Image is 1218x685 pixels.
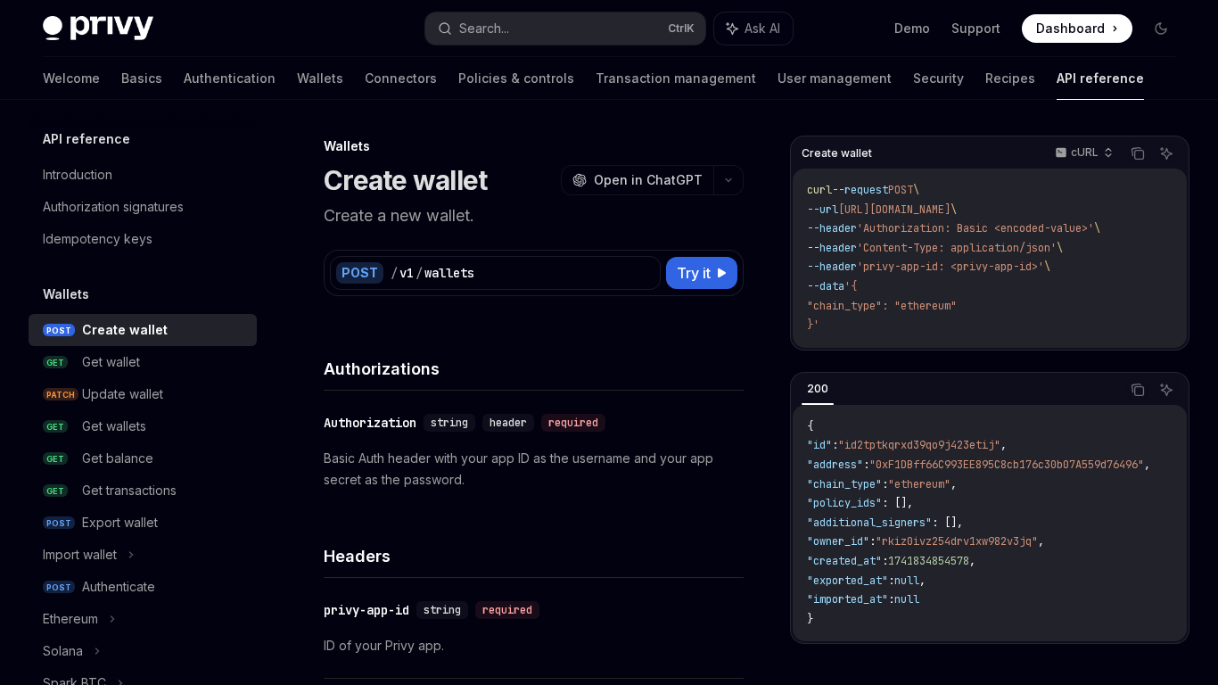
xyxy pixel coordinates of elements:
a: Welcome [43,57,100,100]
span: : [863,458,869,472]
span: "id" [807,438,832,452]
div: 200 [802,378,834,400]
a: Basics [121,57,162,100]
div: Update wallet [82,384,163,405]
div: Get transactions [82,480,177,501]
div: Wallets [324,137,744,155]
div: / [391,264,398,282]
button: Search...CtrlK [425,12,706,45]
span: PATCH [43,388,78,401]
span: Open in ChatGPT [594,171,703,189]
span: \ [1057,241,1063,255]
a: POSTAuthenticate [29,571,257,603]
span: Ask AI [745,20,780,37]
span: : [882,554,888,568]
div: required [541,414,605,432]
a: GETGet transactions [29,475,257,507]
div: Get wallet [82,351,140,373]
p: ID of your Privy app. [324,635,744,656]
span: "chain_type" [807,477,882,491]
span: 1741834854578 [888,554,969,568]
span: , [1144,458,1150,472]
span: --header [807,260,857,274]
h5: Wallets [43,284,89,305]
span: \ [913,183,919,197]
p: cURL [1071,145,1099,160]
span: 'Authorization: Basic <encoded-value>' [857,221,1094,235]
a: Wallets [297,57,343,100]
button: Copy the contents from the code block [1126,378,1149,401]
span: { [807,419,813,433]
div: v1 [399,264,414,282]
span: }' [807,318,819,332]
a: POSTCreate wallet [29,314,257,346]
div: Ethereum [43,608,98,630]
a: API reference [1057,57,1144,100]
span: "created_at" [807,554,882,568]
span: "imported_at" [807,592,888,607]
a: Idempotency keys [29,223,257,255]
img: dark logo [43,16,153,41]
p: Create a new wallet. [324,203,744,228]
a: Authorization signatures [29,191,257,223]
h1: Create wallet [324,164,487,196]
span: , [1038,534,1044,549]
button: Ask AI [1155,142,1178,165]
span: --header [807,221,857,235]
span: , [969,554,975,568]
div: Get balance [82,448,153,469]
span: "additional_signers" [807,516,932,530]
a: Authentication [184,57,276,100]
span: , [951,477,957,491]
span: : [832,438,838,452]
h4: Headers [324,544,744,568]
span: 'privy-app-id: <privy-app-id>' [857,260,1044,274]
a: Introduction [29,159,257,191]
span: Try it [677,262,711,284]
span: POST [43,581,75,594]
div: privy-app-id [324,601,409,619]
span: --url [807,202,838,217]
button: Open in ChatGPT [561,165,713,195]
span: Dashboard [1036,20,1105,37]
a: GETGet wallets [29,410,257,442]
span: POST [43,516,75,530]
div: Authorization signatures [43,196,184,218]
span: --data [807,279,844,293]
div: POST [336,262,383,284]
a: POSTExport wallet [29,507,257,539]
span: --header [807,241,857,255]
span: --request [832,183,888,197]
span: "exported_at" [807,574,888,588]
span: } [807,612,813,626]
span: POST [888,183,913,197]
span: : [888,574,894,588]
div: Import wallet [43,544,117,565]
span: : [882,477,888,491]
span: 'Content-Type: application/json' [857,241,1057,255]
span: : [869,534,876,549]
span: "chain_type": "ethereum" [807,299,957,313]
span: , [919,574,926,588]
span: "policy_ids" [807,496,882,510]
span: : [], [932,516,963,530]
span: string [424,603,461,617]
h4: Authorizations [324,357,744,381]
div: Create wallet [82,319,168,341]
span: "id2tptkqrxd39qo9j423etij" [838,438,1000,452]
a: Transaction management [596,57,756,100]
span: POST [43,324,75,337]
a: Policies & controls [458,57,574,100]
div: Get wallets [82,416,146,437]
div: Search... [459,18,509,39]
div: Introduction [43,164,112,186]
span: \ [1044,260,1050,274]
span: "rkiz0ivz254drv1xw982v3jq" [876,534,1038,549]
button: Copy the contents from the code block [1126,142,1149,165]
button: cURL [1045,138,1121,169]
div: Authenticate [82,576,155,598]
a: Dashboard [1022,14,1132,43]
button: Toggle dark mode [1147,14,1175,43]
a: User management [778,57,892,100]
a: Demo [894,20,930,37]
